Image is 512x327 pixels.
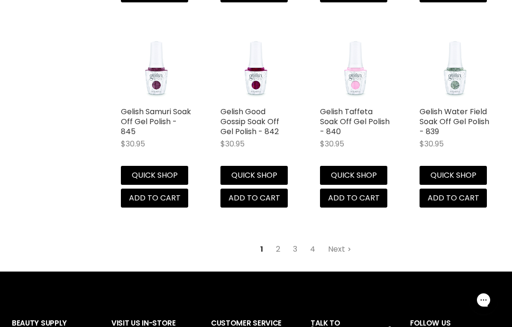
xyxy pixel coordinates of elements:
[220,166,288,185] button: Quick shop
[320,189,387,208] button: Add to cart
[420,138,444,149] span: $30.95
[121,31,192,102] a: Gelish Samuri Soak Off Gel Polish - 845 Gelish Samuri Soak Off Gel Polish - 845
[320,166,387,185] button: Quick shop
[420,189,487,208] button: Add to cart
[305,241,320,258] a: 4
[121,189,188,208] button: Add to cart
[420,166,487,185] button: Quick shop
[328,192,380,203] span: Add to cart
[121,138,145,149] span: $30.95
[229,192,280,203] span: Add to cart
[220,189,288,208] button: Add to cart
[121,166,188,185] button: Quick shop
[241,31,272,102] img: Gelish Good Gossip Soak Off Gel Polish - 842
[420,31,491,102] a: Gelish Water Field Soak Off Gel Polish Gelish Water Field Soak Off Gel Polish - 839
[320,31,391,102] a: Gelish Taffeta Soak Off Gel Polish- DISCONTINUED Gelish Taffeta Soak Off Gel Polish - 840
[220,138,245,149] span: $30.95
[141,31,172,102] img: Gelish Samuri Soak Off Gel Polish - 845
[121,106,191,137] a: Gelish Samuri Soak Off Gel Polish - 845
[320,106,390,137] a: Gelish Taffeta Soak Off Gel Polish - 840
[428,192,479,203] span: Add to cart
[220,106,279,137] a: Gelish Good Gossip Soak Off Gel Polish - 842
[420,106,489,137] a: Gelish Water Field Soak Off Gel Polish - 839
[465,282,503,318] iframe: Gorgias live chat messenger
[440,31,471,102] img: Gelish Water Field Soak Off Gel Polish - 839
[340,31,371,102] img: Gelish Taffeta Soak Off Gel Polish - 840
[323,241,357,258] a: Next
[255,241,268,258] span: 1
[129,192,181,203] span: Add to cart
[288,241,302,258] a: 3
[220,31,292,102] a: Gelish Good Gossip Soak Off Gel Polish - 842 Gelish Good Gossip Soak Off Gel Polish - 842
[320,138,344,149] span: $30.95
[271,241,285,258] a: 2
